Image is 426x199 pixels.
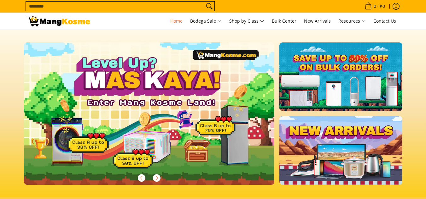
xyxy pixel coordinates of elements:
a: Resources [335,13,369,30]
img: Mang Kosme: Your Home Appliances Warehouse Sale Partner! [27,16,90,26]
a: Bulk Center [269,13,300,30]
a: Shop by Class [226,13,267,30]
span: Resources [338,17,366,25]
span: Shop by Class [229,17,264,25]
button: Search [204,2,214,11]
span: New Arrivals [304,18,331,24]
span: Home [170,18,183,24]
button: Previous [135,171,149,185]
a: More [24,42,295,195]
span: Bodega Sale [190,17,222,25]
a: Contact Us [370,13,399,30]
button: Next [150,171,164,185]
span: • [363,3,387,10]
a: Home [167,13,186,30]
span: Bulk Center [272,18,296,24]
span: 0 [373,4,377,8]
span: ₱0 [379,4,386,8]
a: New Arrivals [301,13,334,30]
nav: Main Menu [96,13,399,30]
span: Contact Us [373,18,396,24]
a: Bodega Sale [187,13,225,30]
